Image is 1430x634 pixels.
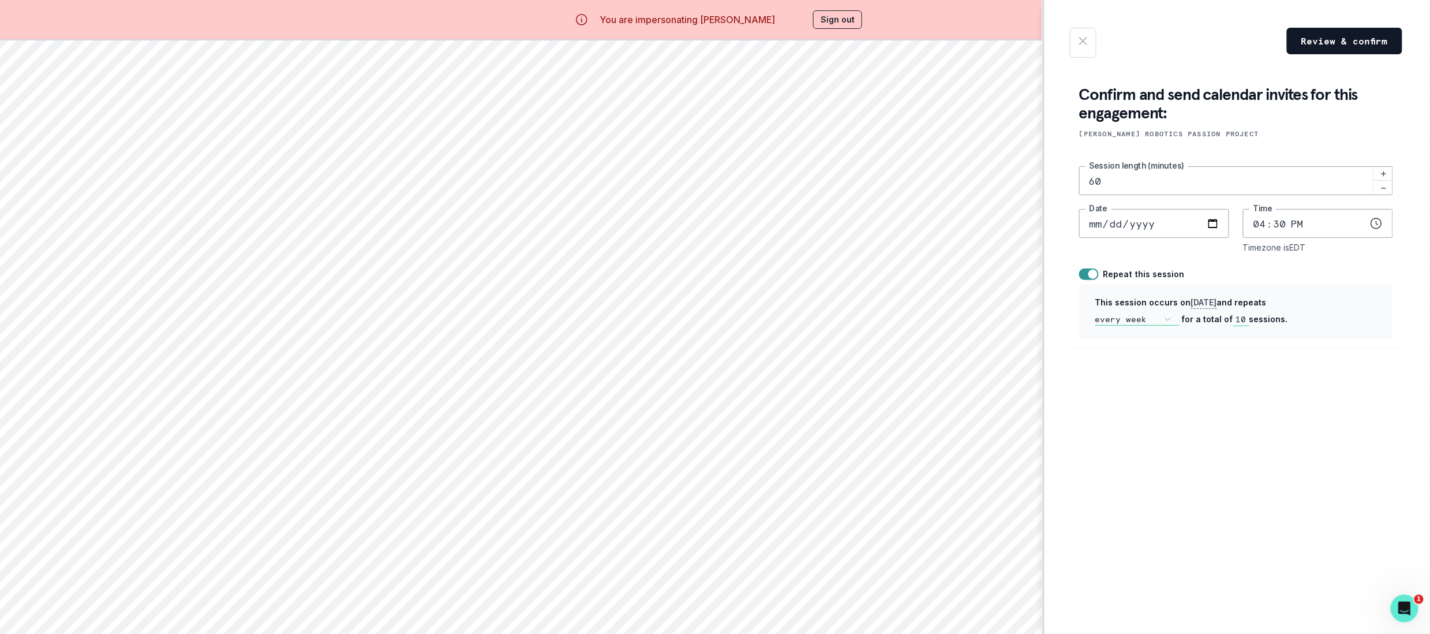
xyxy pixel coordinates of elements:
[1391,595,1418,622] iframe: Intercom live chat
[1414,595,1424,604] span: 1
[1079,129,1393,139] p: [PERSON_NAME] Robotics Passion Project
[1079,85,1393,122] h2: Confirm and send calendar invites for this engagement:
[1095,313,1377,326] div: for a total of sessions.
[1287,28,1402,54] button: Review & confirm
[1243,243,1393,252] div: Timezone is EDT
[1103,268,1185,280] label: Repeat this session
[1191,297,1217,309] span: [DATE]
[1095,296,1377,308] div: This session occurs on and repeats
